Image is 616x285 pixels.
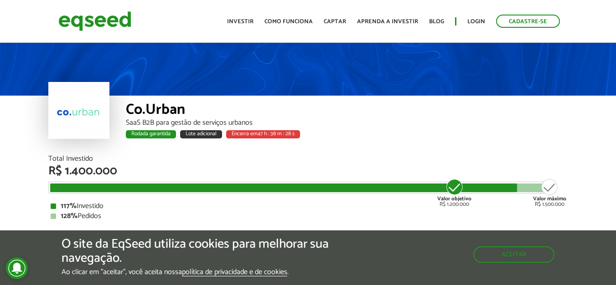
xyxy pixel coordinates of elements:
[533,194,566,203] strong: Valor máximo
[48,165,568,177] div: R$ 1.400.000
[126,119,568,127] div: SaaS B2B para gestão de serviços urbanos
[182,269,287,276] a: política de privacidade e de cookies
[264,19,313,25] a: Como funciona
[51,213,566,220] div: Pedidos
[437,178,471,207] div: R$ 1.200.000
[533,178,566,207] div: R$ 1.500.000
[226,130,300,138] div: Encerra em
[126,130,176,138] div: Rodada garantida
[51,203,566,210] div: Investido
[496,15,560,28] a: Cadastre-se
[227,19,254,25] a: Investir
[467,19,485,25] a: Login
[473,246,554,263] button: Aceitar
[429,19,444,25] a: Blog
[324,19,346,25] a: Captar
[437,194,471,203] strong: Valor objetivo
[61,200,77,212] strong: 117%
[62,268,357,276] p: Ao clicar em "aceitar", você aceita nossa .
[61,210,78,222] strong: 128%
[126,102,568,119] div: Co.Urban
[258,129,295,138] span: 47 h : 38 m : 28 s
[58,9,131,33] img: EqSeed
[357,19,418,25] a: Aprenda a investir
[48,155,568,163] div: Total Investido
[180,130,222,138] div: Lote adicional
[62,237,357,265] h5: O site da EqSeed utiliza cookies para melhorar sua navegação.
